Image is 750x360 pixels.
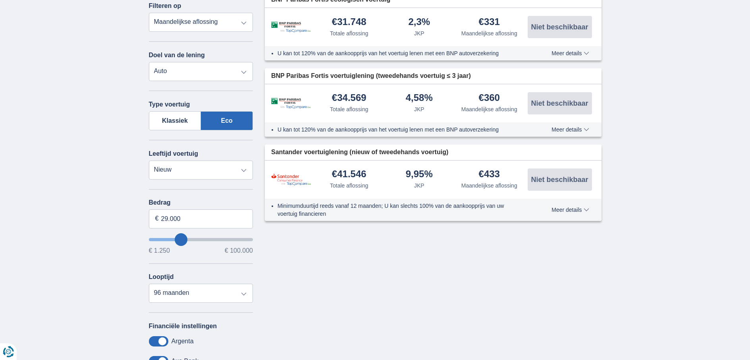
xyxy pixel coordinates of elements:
button: Meer details [546,207,595,213]
div: JKP [414,182,424,190]
div: €360 [479,93,500,104]
div: Maandelijkse aflossing [461,182,517,190]
label: Looptijd [149,273,174,281]
label: Financiële instellingen [149,323,217,330]
span: € [155,214,159,223]
div: Totale aflossing [330,105,368,113]
label: Filteren op [149,2,181,10]
div: €31.748 [332,17,366,28]
div: Maandelijkse aflossing [461,29,517,37]
label: Eco [201,111,253,130]
span: Meer details [551,207,589,213]
span: BNP Paribas Fortis voertuiglening (tweedehands voertuig ≤ 3 jaar) [271,72,471,81]
span: Niet beschikbaar [531,23,588,31]
div: Totale aflossing [330,29,368,37]
span: Santander voertuiglening (nieuw of tweedehands voertuig) [271,148,448,157]
label: Doel van de lening [149,52,205,59]
label: Klassiek [149,111,201,130]
img: product.pl.alt Santander [271,173,311,186]
div: Maandelijkse aflossing [461,105,517,113]
div: JKP [414,29,424,37]
img: product.pl.alt BNP Paribas Fortis [271,98,311,109]
button: Niet beschikbaar [528,168,592,191]
li: U kan tot 120% van de aankoopprijs van het voertuig lenen met een BNP autoverzekering [278,126,522,134]
div: JKP [414,105,424,113]
label: Leeftijd voertuig [149,150,198,157]
input: wantToBorrow [149,238,253,241]
span: Niet beschikbaar [531,176,588,183]
span: € 100.000 [225,248,253,254]
div: €34.569 [332,93,366,104]
button: Niet beschikbaar [528,92,592,114]
div: 4,58% [406,93,433,104]
div: €41.546 [332,169,366,180]
li: Minimumduurtijd reeds vanaf 12 maanden; U kan slechts 100% van de aankoopprijs van uw voertuig fi... [278,202,522,218]
button: Niet beschikbaar [528,16,592,38]
div: €331 [479,17,500,28]
label: Type voertuig [149,101,190,108]
label: Bedrag [149,199,253,206]
div: €433 [479,169,500,180]
span: € 1.250 [149,248,170,254]
li: U kan tot 120% van de aankoopprijs van het voertuig lenen met een BNP autoverzekering [278,49,522,57]
div: 9,95% [406,169,433,180]
div: Totale aflossing [330,182,368,190]
button: Meer details [546,126,595,133]
label: Argenta [172,338,194,345]
span: Meer details [551,127,589,132]
div: 2,3% [408,17,430,28]
span: Meer details [551,50,589,56]
span: Niet beschikbaar [531,100,588,107]
button: Meer details [546,50,595,56]
img: product.pl.alt BNP Paribas Fortis [271,21,311,33]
